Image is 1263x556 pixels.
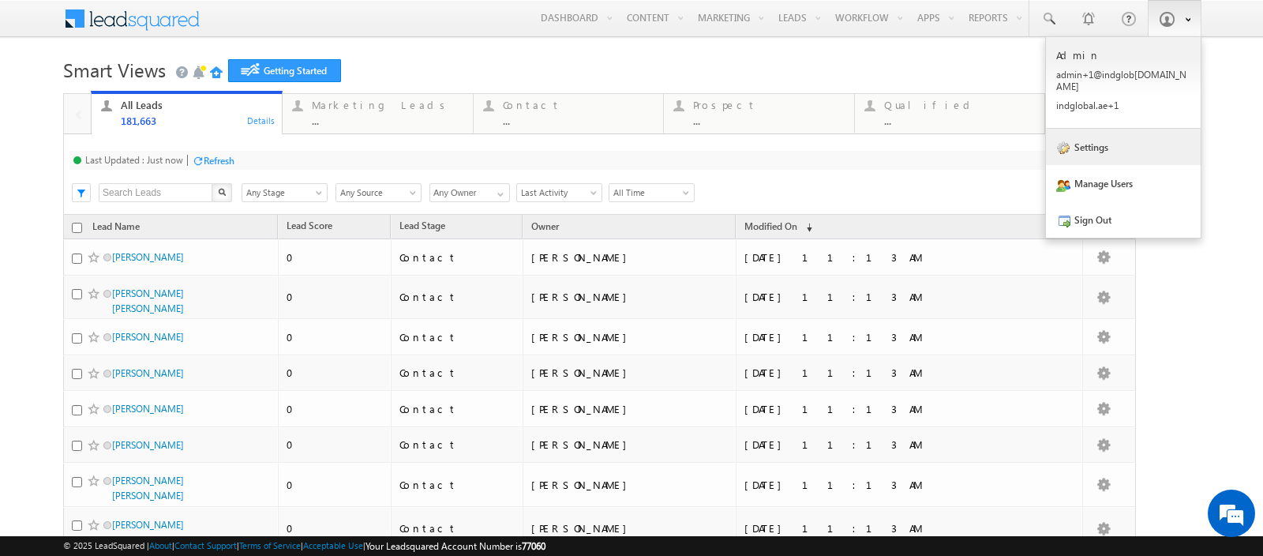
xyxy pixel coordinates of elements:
[112,475,184,502] a: [PERSON_NAME] [PERSON_NAME]
[99,183,213,202] input: Search Leads
[174,540,237,550] a: Contact Support
[399,220,445,231] span: Lead Stage
[1056,48,1190,62] p: Admin
[287,250,384,265] div: 0
[287,330,384,344] div: 0
[287,366,384,380] div: 0
[744,521,961,535] div: [DATE] 11:13 AM
[392,217,453,238] a: Lead Stage
[609,183,695,202] a: All Time
[1046,165,1201,201] a: Manage Users
[693,99,845,111] div: Prospect
[242,186,322,200] span: Any Stage
[744,478,961,492] div: [DATE] 11:13 AM
[112,367,184,379] a: [PERSON_NAME]
[287,478,384,492] div: 0
[85,154,183,166] div: Last Updated : Just now
[242,183,328,202] a: Any Stage
[112,439,184,451] a: [PERSON_NAME]
[121,99,273,111] div: All Leads
[287,402,384,416] div: 0
[91,91,283,135] a: All Leads181,663Details
[399,402,515,416] div: Contact
[800,221,812,234] span: (sorted descending)
[609,186,689,200] span: All Time
[429,183,510,202] input: Type to Search
[531,366,729,380] div: [PERSON_NAME]
[503,99,655,111] div: Contact
[149,540,172,550] a: About
[121,115,273,126] div: 181,663
[287,521,384,535] div: 0
[312,115,464,126] div: ...
[854,94,1046,133] a: Qualified...
[365,540,545,552] span: Your Leadsquared Account Number is
[399,330,515,344] div: Contact
[693,115,845,126] div: ...
[473,94,665,133] a: Contact...
[744,330,961,344] div: [DATE] 11:13 AM
[489,184,508,200] a: Show All Items
[218,188,226,196] img: Search
[1056,100,1190,111] p: indgl obal. ae+1
[744,438,961,452] div: [DATE] 11:13 AM
[736,217,820,238] a: Modified On (sorted descending)
[303,540,363,550] a: Acceptable Use
[744,366,961,380] div: [DATE] 11:13 AM
[112,403,184,415] a: [PERSON_NAME]
[312,99,464,111] div: Marketing Leads
[531,330,729,344] div: [PERSON_NAME]
[531,438,729,452] div: [PERSON_NAME]
[239,540,301,550] a: Terms of Service
[517,186,597,200] span: Last Activity
[429,182,508,202] div: Owner Filter
[335,183,422,202] a: Any Source
[112,519,184,546] a: [PERSON_NAME] [PERSON_NAME]
[516,183,602,202] a: Last Activity
[112,251,184,263] a: [PERSON_NAME]
[112,331,184,343] a: [PERSON_NAME]
[246,113,276,127] div: Details
[531,402,729,416] div: [PERSON_NAME]
[744,402,961,416] div: [DATE] 11:13 AM
[744,250,961,265] div: [DATE] 11:13 AM
[1056,69,1190,92] p: admin +1@in dglob [DOMAIN_NAME]
[1046,37,1201,129] a: Admin admin+1@indglob[DOMAIN_NAME] indglobal.ae+1
[204,155,234,167] div: Refresh
[531,250,729,265] div: [PERSON_NAME]
[531,478,729,492] div: [PERSON_NAME]
[228,59,341,82] a: Getting Started
[399,438,515,452] div: Contact
[531,220,559,232] span: Owner
[287,220,332,231] span: Lead Score
[663,94,855,133] a: Prospect...
[63,57,166,82] span: Smart Views
[399,478,515,492] div: Contact
[522,540,545,552] span: 77060
[399,521,515,535] div: Contact
[279,217,340,238] a: Lead Score
[84,218,148,239] a: Lead Name
[531,290,729,304] div: [PERSON_NAME]
[503,115,655,126] div: ...
[63,539,545,554] span: © 2025 LeadSquared | | | | |
[282,94,474,133] a: Marketing Leads...
[884,115,1036,126] div: ...
[72,223,82,233] input: Check all records
[287,438,384,452] div: 0
[884,99,1036,111] div: Qualified
[1046,201,1201,238] a: Sign Out
[335,182,422,202] div: Lead Source Filter
[399,250,515,265] div: Contact
[287,290,384,304] div: 0
[399,366,515,380] div: Contact
[336,186,416,200] span: Any Source
[744,290,961,304] div: [DATE] 11:13 AM
[744,220,797,232] span: Modified On
[242,182,328,202] div: Lead Stage Filter
[531,521,729,535] div: [PERSON_NAME]
[112,287,184,314] a: [PERSON_NAME] [PERSON_NAME]
[399,290,515,304] div: Contact
[1046,129,1201,165] a: Settings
